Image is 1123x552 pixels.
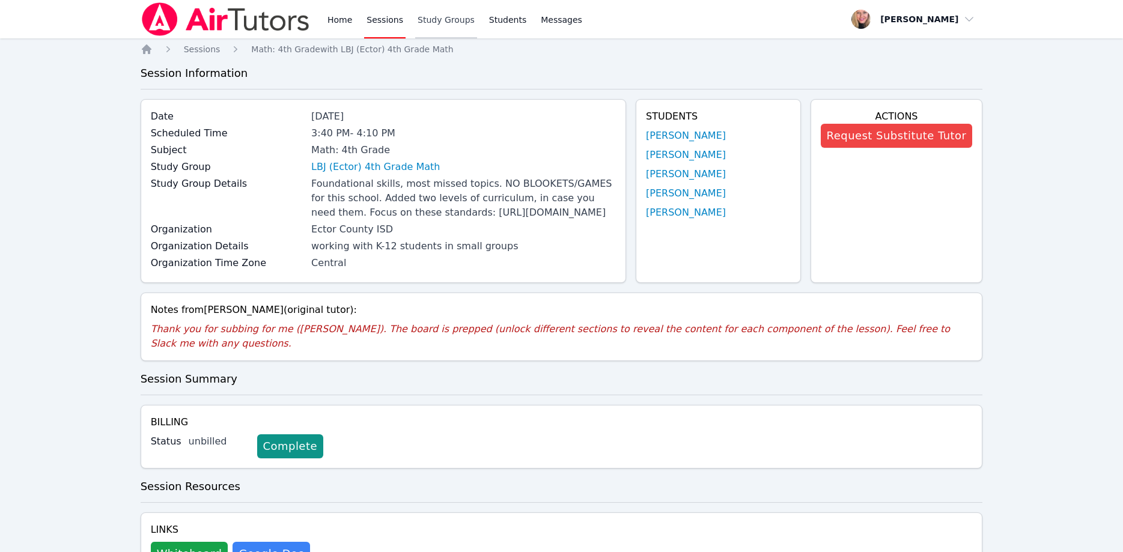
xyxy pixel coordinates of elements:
[311,160,440,174] a: LBJ (Ector) 4th Grade Math
[141,43,983,55] nav: Breadcrumb
[311,256,616,270] div: Central
[151,256,304,270] label: Organization Time Zone
[251,44,453,54] span: Math: 4th Grade with LBJ (Ector) 4th Grade Math
[311,222,616,237] div: Ector County ISD
[151,143,304,157] label: Subject
[646,109,791,124] h4: Students
[151,222,304,237] label: Organization
[151,415,973,429] h4: Billing
[151,322,973,351] p: Thank you for subbing for me ([PERSON_NAME]). The board is prepped (unlock different sections to ...
[151,177,304,191] label: Study Group Details
[646,148,726,162] a: [PERSON_NAME]
[646,186,726,201] a: [PERSON_NAME]
[141,371,983,387] h3: Session Summary
[311,126,616,141] div: 3:40 PM - 4:10 PM
[189,434,248,449] div: unbilled
[141,478,983,495] h3: Session Resources
[151,303,973,317] div: Notes from [PERSON_NAME] (original tutor):
[257,434,323,458] a: Complete
[646,129,726,143] a: [PERSON_NAME]
[646,205,726,220] a: [PERSON_NAME]
[821,124,973,148] button: Request Substitute Tutor
[184,44,221,54] span: Sessions
[141,2,311,36] img: Air Tutors
[151,160,304,174] label: Study Group
[541,14,582,26] span: Messages
[646,167,726,181] a: [PERSON_NAME]
[311,177,616,220] div: Foundational skills, most missed topics. NO BLOOKETS/GAMES for this school. Added two levels of c...
[251,43,453,55] a: Math: 4th Gradewith LBJ (Ector) 4th Grade Math
[311,109,616,124] div: [DATE]
[151,434,181,449] label: Status
[151,109,304,124] label: Date
[141,65,983,82] h3: Session Information
[151,523,310,537] h4: Links
[151,126,304,141] label: Scheduled Time
[311,239,616,253] div: working with K-12 students in small groups
[311,143,616,157] div: Math: 4th Grade
[151,239,304,253] label: Organization Details
[821,109,973,124] h4: Actions
[184,43,221,55] a: Sessions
